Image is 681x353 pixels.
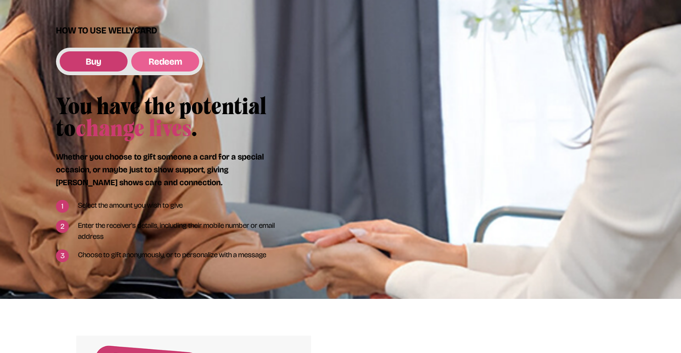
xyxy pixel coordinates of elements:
[76,115,191,142] span: change lives
[56,220,69,233] span: 2
[56,220,276,242] li: Enter the receiver's details, including their mobile number or email address
[56,24,276,37] h3: How to Use Wellycard
[56,249,276,262] li: Choose to gift anonymously, or to personalize with a message
[56,200,69,213] span: 1
[56,249,69,262] span: 3
[56,150,276,189] p: Whether you choose to gift someone a card for a special occasion, or maybe just to show support, ...
[56,95,276,139] h2: You have the potential to .
[56,200,276,213] li: Select the amount you wish to give
[131,51,199,72] button: Redeem
[60,51,128,72] button: Buy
